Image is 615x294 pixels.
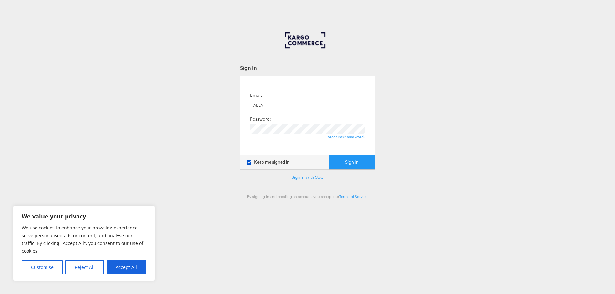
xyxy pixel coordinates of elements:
[240,64,375,72] div: Sign In
[22,260,63,274] button: Customise
[65,260,104,274] button: Reject All
[240,194,375,199] div: By signing in and creating an account, you accept our .
[13,206,155,281] div: We value your privacy
[292,174,324,180] a: Sign in with SSO
[247,159,290,165] label: Keep me signed in
[22,212,146,220] p: We value your privacy
[329,155,375,169] button: Sign In
[250,92,262,98] label: Email:
[22,224,146,255] p: We use cookies to enhance your browsing experience, serve personalised ads or content, and analys...
[250,100,365,110] input: Email
[107,260,146,274] button: Accept All
[339,194,368,199] a: Terms of Service
[250,116,271,122] label: Password:
[326,134,365,139] a: Forgot your password?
